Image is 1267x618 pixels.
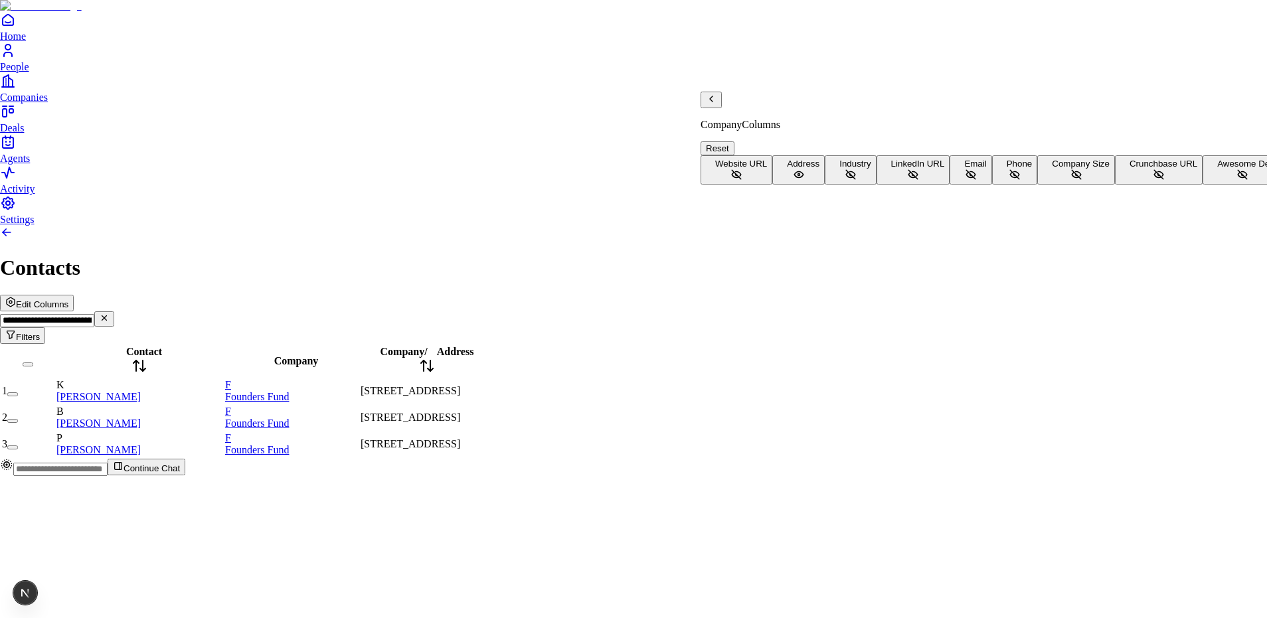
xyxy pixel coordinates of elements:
[787,159,819,169] span: Address
[964,159,986,169] span: Email
[992,155,1038,185] button: Phone
[1037,155,1115,185] button: Company Size
[950,155,991,185] button: Email
[1052,159,1110,169] span: Company Size
[772,155,825,185] button: Address
[891,159,945,169] span: LinkedIn URL
[1007,159,1033,169] span: Phone
[715,159,767,169] span: Website URL
[701,155,772,185] button: Website URL
[877,155,950,185] button: LinkedIn URL
[825,155,876,185] button: Industry
[701,141,734,155] button: Reset
[839,159,871,169] span: Industry
[1130,159,1197,169] span: Crunchbase URL
[1115,155,1203,185] button: Crunchbase URL
[701,92,722,108] button: Back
